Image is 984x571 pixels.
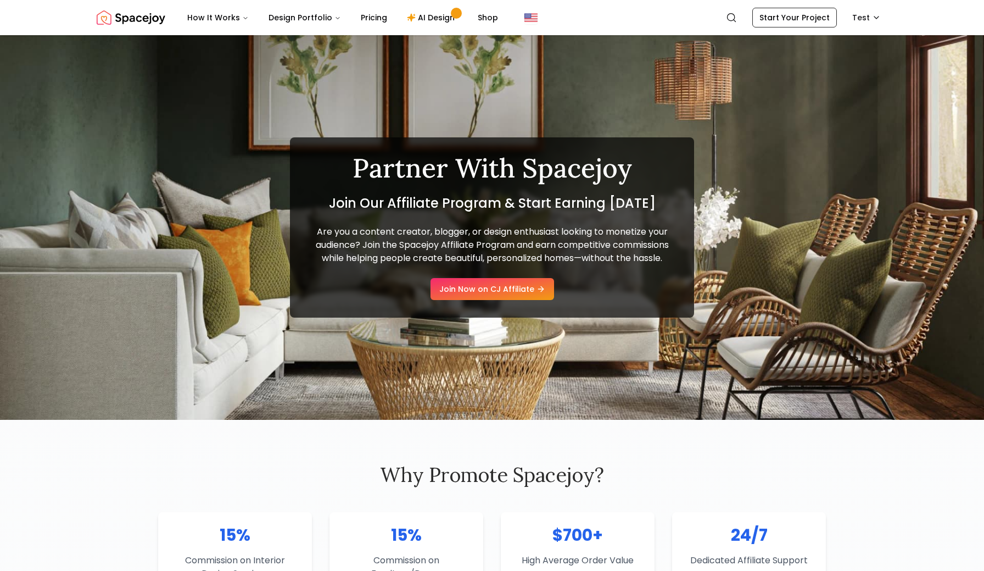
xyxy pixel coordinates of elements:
button: Test [846,8,887,27]
a: Join Now on CJ Affiliate [431,278,554,300]
p: Are you a content creator, blogger, or design enthusiast looking to monetize your audience? Join ... [307,225,677,265]
div: $700+ [514,525,641,545]
div: 15% [343,525,470,545]
p: Dedicated Affiliate Support [685,554,813,567]
a: Start Your Project [752,8,837,27]
a: Pricing [352,7,396,29]
button: How It Works [178,7,258,29]
nav: Main [178,7,507,29]
a: Spacejoy [97,7,165,29]
p: High Average Order Value [514,554,641,567]
h2: Join Our Affiliate Program & Start Earning [DATE] [307,195,677,212]
img: United States [524,11,538,24]
a: Shop [469,7,507,29]
button: Design Portfolio [260,7,350,29]
div: 24/7 [685,525,813,545]
h2: Why Promote Spacejoy? [158,464,826,486]
img: Spacejoy Logo [97,7,165,29]
a: AI Design [398,7,467,29]
h1: Partner With Spacejoy [307,155,677,181]
div: 15% [171,525,299,545]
